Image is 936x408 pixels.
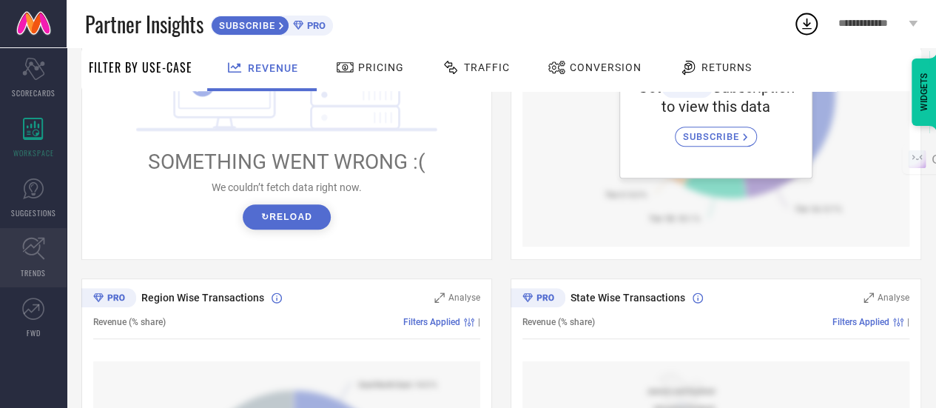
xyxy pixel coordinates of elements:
[93,317,166,327] span: Revenue (% share)
[448,292,480,303] span: Analyse
[434,292,445,303] svg: Zoom
[81,288,136,310] div: Premium
[141,292,264,304] span: Region Wise Transactions
[403,317,460,327] span: Filters Applied
[683,131,743,142] span: SUBSCRIBE
[675,116,757,147] a: SUBSCRIBE
[12,87,55,98] span: SCORECARDS
[522,317,595,327] span: Revenue (% share)
[248,62,298,74] span: Revenue
[13,147,54,158] span: WORKSPACE
[211,12,333,36] a: SUBSCRIBEPRO
[478,317,480,327] span: |
[148,150,425,174] span: SOMETHING WENT WRONG :(
[661,98,770,116] span: to view this data
[570,61,642,73] span: Conversion
[212,181,362,193] span: We couldn’t fetch data right now.
[243,204,331,230] button: ↻Reload
[511,288,565,310] div: Premium
[21,267,46,278] span: TRENDS
[832,317,889,327] span: Filters Applied
[907,317,909,327] span: |
[793,10,820,37] div: Open download list
[212,20,279,31] span: SUBSCRIBE
[358,61,404,73] span: Pricing
[11,207,56,218] span: SUGGESTIONS
[863,292,874,303] svg: Zoom
[570,292,685,304] span: State Wise Transactions
[27,327,41,338] span: FWD
[464,61,510,73] span: Traffic
[89,58,192,76] span: Filter By Use-Case
[701,61,752,73] span: Returns
[878,292,909,303] span: Analyse
[303,20,326,31] span: PRO
[85,9,203,39] span: Partner Insights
